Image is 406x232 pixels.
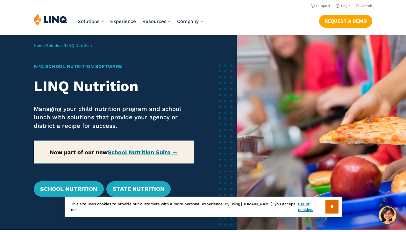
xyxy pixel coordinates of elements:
[34,105,194,130] p: Managing your child nutrition program and school lunch with solutions that provide your agency or...
[34,43,45,48] a: Home
[177,18,199,24] span: Company
[110,18,136,24] a: Experience
[46,43,63,48] a: Solutions
[78,18,100,24] span: Solutions
[78,18,104,24] a: Solutions
[319,15,372,27] a: Request a Demo
[34,181,103,197] a: School Nutrition
[142,18,171,24] a: Resources
[311,4,331,8] a: Support
[237,35,406,230] img: Nutrition Overview Banner
[108,149,178,156] a: School Nutrition Suite →
[65,43,92,48] span: LINQ Nutrition
[356,4,372,8] button: Open Search Bar
[298,201,325,213] a: use of cookies.
[319,13,372,27] nav: Button Navigation
[65,197,342,217] div: This site uses cookies to provide our customers with a more personal experience. By using [DOMAIN...
[177,18,203,24] a: Company
[142,18,167,24] span: Resources
[106,181,171,197] a: State Nutrition
[78,13,203,34] nav: Primary Navigation
[336,4,351,8] a: Login
[50,149,178,156] strong: Now part of our new
[34,77,139,95] strong: LINQ Nutrition
[34,63,194,70] h1: K‑12 School Nutrition Software
[379,206,396,224] button: Hello, have a question? Let’s chat.
[34,13,68,25] img: LINQ | K‑12 Software
[360,4,372,8] span: Search
[34,43,92,48] span: / /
